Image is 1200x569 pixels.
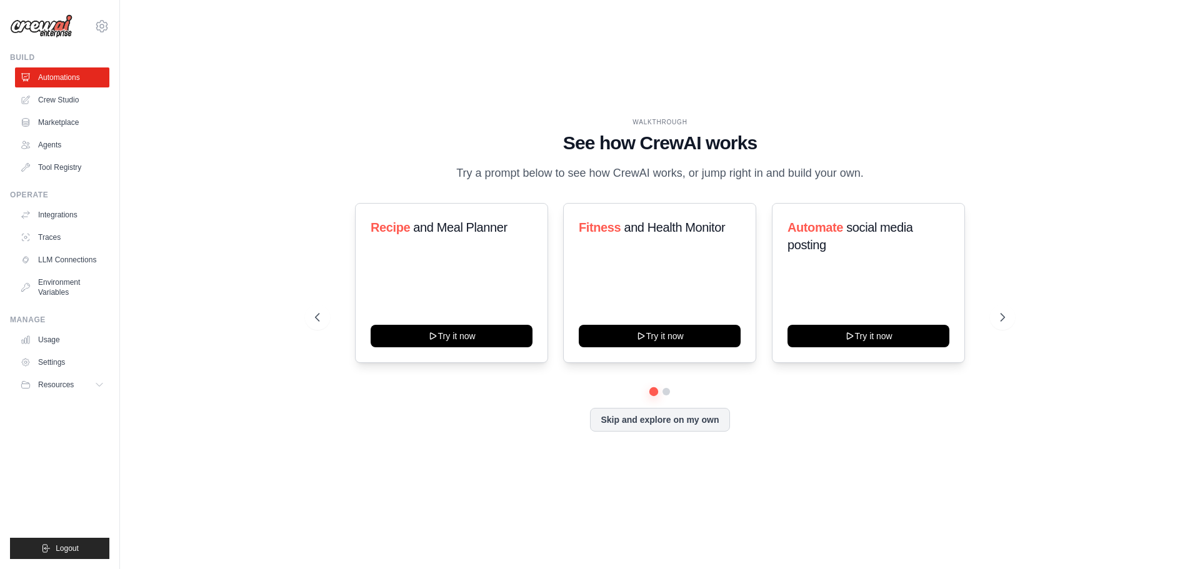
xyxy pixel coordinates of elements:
[624,220,726,234] span: and Health Monitor
[590,408,729,432] button: Skip and explore on my own
[315,132,1005,154] h1: See how CrewAI works
[10,538,109,559] button: Logout
[371,220,410,234] span: Recipe
[15,205,109,225] a: Integrations
[38,380,74,390] span: Resources
[15,227,109,247] a: Traces
[10,190,109,200] div: Operate
[15,90,109,110] a: Crew Studio
[10,14,72,38] img: Logo
[15,67,109,87] a: Automations
[371,325,532,347] button: Try it now
[10,315,109,325] div: Manage
[15,250,109,270] a: LLM Connections
[579,325,741,347] button: Try it now
[15,135,109,155] a: Agents
[15,157,109,177] a: Tool Registry
[15,352,109,372] a: Settings
[15,272,109,302] a: Environment Variables
[787,220,913,252] span: social media posting
[15,375,109,395] button: Resources
[413,220,507,234] span: and Meal Planner
[15,112,109,132] a: Marketplace
[10,52,109,62] div: Build
[450,164,870,182] p: Try a prompt below to see how CrewAI works, or jump right in and build your own.
[315,117,1005,127] div: WALKTHROUGH
[579,220,621,234] span: Fitness
[787,325,949,347] button: Try it now
[15,330,109,350] a: Usage
[1137,509,1200,569] iframe: Chat Widget
[787,220,843,234] span: Automate
[56,543,79,553] span: Logout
